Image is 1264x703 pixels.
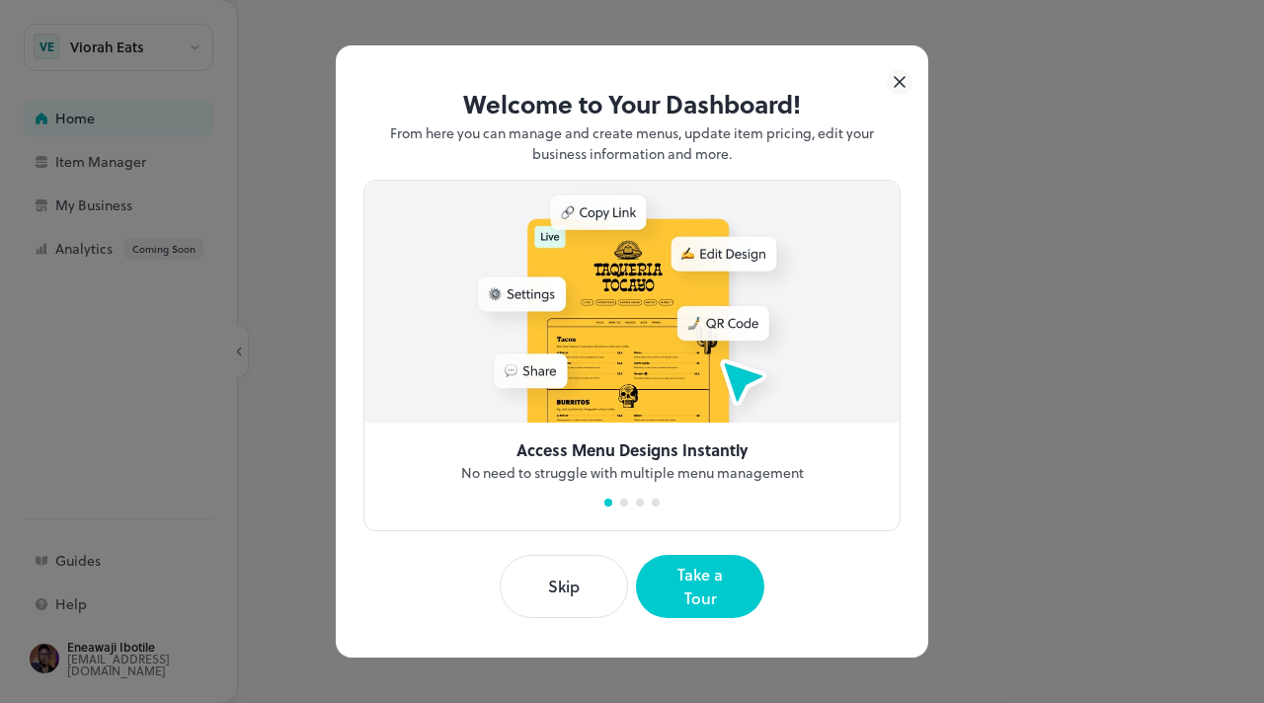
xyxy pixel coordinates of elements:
button: Take a Tour [636,555,764,618]
img: intro-access-menu-design-1ff07d5f.jpg [364,181,900,423]
p: No need to struggle with multiple menu management [461,462,804,483]
button: Skip [500,555,628,618]
p: Welcome to Your Dashboard! [363,85,901,122]
p: From here you can manage and create menus, update item pricing, edit your business information an... [363,122,901,164]
p: Access Menu Designs Instantly [516,438,748,462]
